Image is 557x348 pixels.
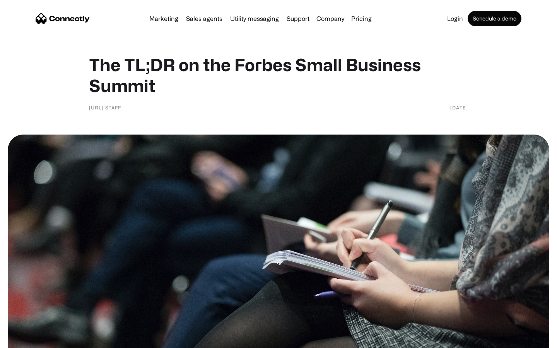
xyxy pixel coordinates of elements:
[36,13,90,24] a: home
[348,15,375,22] a: Pricing
[8,334,46,345] aside: Language selected: English
[284,15,313,22] a: Support
[444,15,466,22] a: Login
[146,15,181,22] a: Marketing
[15,334,46,345] ul: Language list
[314,13,347,24] div: Company
[183,15,226,22] a: Sales agents
[316,13,344,24] div: Company
[468,11,521,26] a: Schedule a demo
[89,104,121,111] div: [URL] Staff
[89,54,468,96] h1: The TL;DR on the Forbes Small Business Summit
[450,104,468,111] div: [DATE]
[227,15,282,22] a: Utility messaging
